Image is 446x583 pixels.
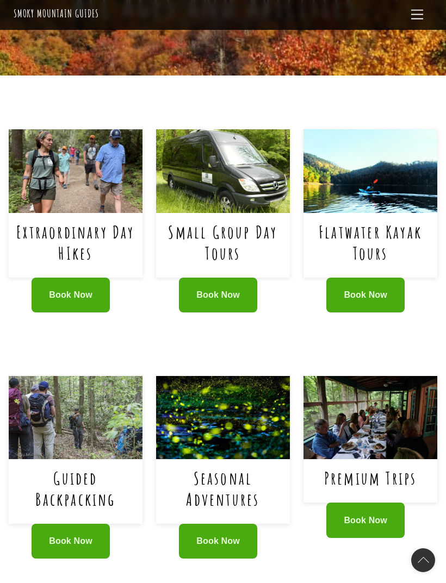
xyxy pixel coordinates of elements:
a: Premium Trips [324,467,417,489]
a: Book Now [326,278,405,312]
a: Guided Backpacking [35,467,115,510]
a: Book Now [179,278,257,312]
span: Book Now [49,290,92,300]
span: Book Now [196,536,240,546]
a: Book Now [32,278,110,312]
a: Book Now [179,524,257,559]
a: Book Now [32,524,110,559]
img: Seasonal Adventures [156,376,290,460]
a: Smoky Mountain Guides [14,7,99,20]
a: Small Group Day Tours [168,221,277,264]
img: Small Group Day Tours [156,129,290,213]
a: Book Now [326,503,405,537]
img: Guided Backpacking [9,376,143,460]
img: Extraordinary Day HIkes [9,129,143,213]
span: Book Now [196,290,240,300]
span: Book Now [49,536,92,546]
span: Book Now [344,290,387,300]
img: Premium Trips [303,376,437,460]
a: Seasonal Adventures [186,467,259,510]
a: Flatwater Kayak Tours [319,221,422,264]
a: Menu [406,4,428,26]
a: Extraordinary Day HIkes [16,221,134,264]
img: Flatwater Kayak Tours [303,129,437,213]
span: Book Now [344,516,387,525]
